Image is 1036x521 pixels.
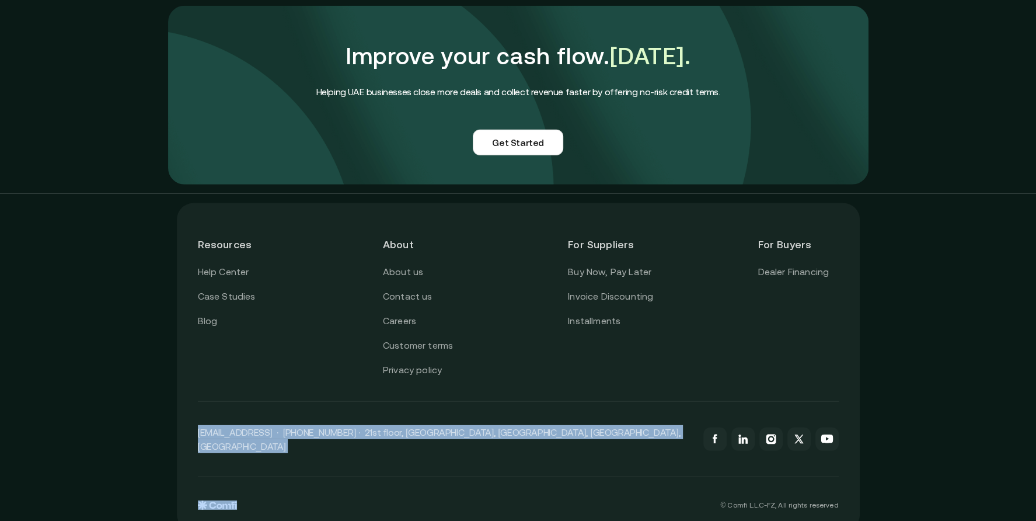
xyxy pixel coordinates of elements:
img: comfi logo [198,501,237,510]
span: [DATE]. [609,43,690,69]
h1: Improve your cash flow. [316,35,720,77]
a: Customer terms [383,338,453,353]
a: Invoice Discounting [568,289,653,304]
a: Contact us [383,289,432,304]
h4: Helping UAE businesses close more deals and collect revenue faster by offering no-risk credit terms. [316,84,720,99]
a: Installments [568,314,620,329]
a: Buy Now, Pay Later [568,265,651,280]
header: For Suppliers [568,224,653,265]
a: Blog [198,314,218,329]
header: Resources [198,224,278,265]
header: About [383,224,463,265]
a: Dealer Financing [758,265,829,280]
a: Careers [383,314,416,329]
p: © Comfi L.L.C-FZ, All rights reserved [720,501,838,509]
img: comfi [168,6,868,185]
header: For Buyers [758,224,838,265]
a: Help Center [198,265,249,280]
a: Case Studies [198,289,256,304]
a: About us [383,265,423,280]
p: [EMAIL_ADDRESS] · [PHONE_NUMBER] · 21st floor, [GEOGRAPHIC_DATA], [GEOGRAPHIC_DATA], [GEOGRAPHIC_... [198,425,692,453]
a: Get Started [473,130,563,155]
a: Privacy policy [383,363,442,378]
